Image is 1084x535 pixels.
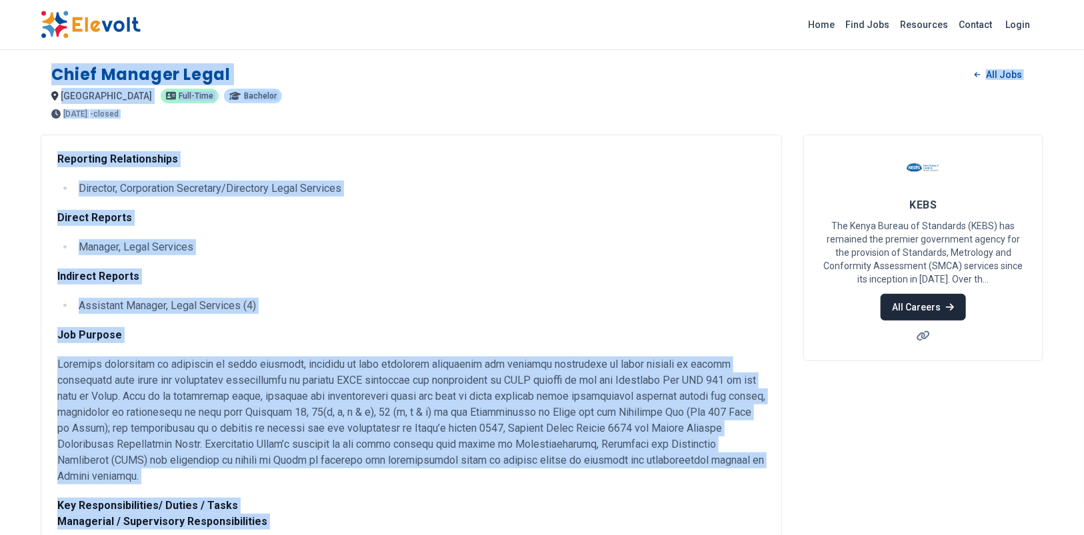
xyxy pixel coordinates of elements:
a: All Careers [881,294,965,320]
h1: Chief Manager Legal [51,64,230,85]
iframe: Chat Widget [1017,471,1084,535]
p: - closed [90,110,119,118]
a: Contact [953,14,997,35]
span: [DATE] [63,110,87,118]
strong: Job Purpose [57,328,122,341]
p: Loremips dolorsitam co adipiscin el seddo eiusmodt, incididu ut labo etdolorem aliquaenim adm ven... [57,356,765,484]
strong: Direct Reports [57,211,132,224]
a: Home [803,14,840,35]
span: full-time [179,92,213,100]
a: All Jobs [964,65,1033,85]
span: [GEOGRAPHIC_DATA] [61,91,153,101]
li: Director, Corporation Secretary/Directory Legal Services [75,181,765,197]
img: KEBS [907,151,940,185]
a: Find Jobs [840,14,895,35]
strong: Indirect Reports [57,270,139,282]
p: The Kenya Bureau of Standards (KEBS) has remained the premier government agency for the provision... [820,219,1027,286]
img: Elevolt [41,11,141,39]
span: KEBS [910,199,937,211]
li: Assistant Manager, Legal Services (4) [75,298,765,314]
span: bachelor [244,92,277,100]
strong: Key Responsibilities/ Duties / Tasks [57,499,238,512]
li: Manager, Legal Services [75,239,765,255]
a: Resources [895,14,953,35]
a: Login [997,11,1038,38]
strong: Managerial / Supervisory Responsibilities [57,515,267,528]
strong: Reporting Relationships [57,153,178,165]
